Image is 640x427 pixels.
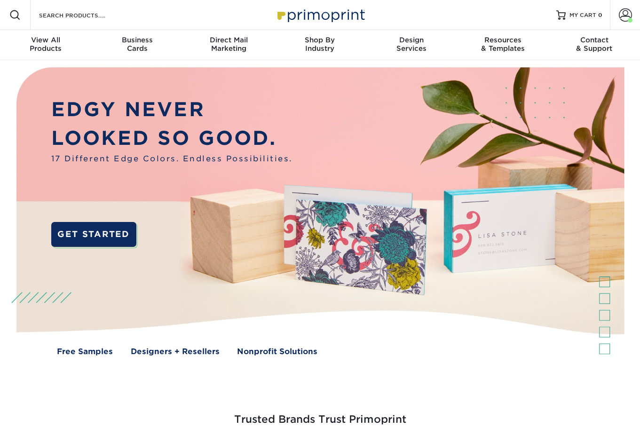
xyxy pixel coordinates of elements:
p: LOOKED SO GOOD. [51,124,292,152]
input: SEARCH PRODUCTS..... [38,9,130,21]
a: Contact& Support [549,30,640,60]
div: Marketing [183,36,274,53]
a: Free Samples [57,346,113,357]
p: EDGY NEVER [51,95,292,124]
a: GET STARTED [51,222,136,247]
span: Design [366,36,457,44]
span: MY CART [569,11,596,19]
a: Direct MailMarketing [183,30,274,60]
a: Nonprofit Solutions [237,346,317,357]
span: 0 [598,12,602,18]
div: Cards [91,36,182,53]
div: & Support [549,36,640,53]
span: Business [91,36,182,44]
span: Shop By [274,36,365,44]
a: DesignServices [366,30,457,60]
div: Services [366,36,457,53]
span: 17 Different Edge Colors. Endless Possibilities. [51,153,292,164]
span: Resources [457,36,548,44]
a: Designers + Resellers [131,346,220,357]
a: Resources& Templates [457,30,548,60]
div: & Templates [457,36,548,53]
span: Direct Mail [183,36,274,44]
span: Contact [549,36,640,44]
div: Industry [274,36,365,53]
a: Shop ByIndustry [274,30,365,60]
a: BusinessCards [91,30,182,60]
img: Primoprint [273,5,367,25]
